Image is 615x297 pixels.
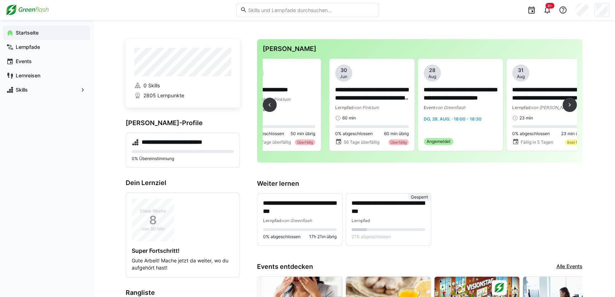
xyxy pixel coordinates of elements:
span: 0% abgeschlossen [263,234,301,240]
span: Aug [517,74,525,80]
div: Überfällig [388,139,409,145]
span: 31 [518,67,524,74]
span: Gesperrt [411,194,428,200]
span: von Greenflash [282,218,312,223]
span: 50 min übrig [291,131,315,137]
a: 0 Skills [134,82,231,89]
a: Alle Events [556,263,583,271]
h3: [PERSON_NAME] [263,45,577,53]
div: Bald fällig [565,139,586,145]
div: Überfällig [295,139,315,145]
span: 0% abgeschlossen [247,131,284,137]
span: Lernpfad [263,218,282,223]
span: von Pinktum [265,97,290,102]
span: von Greenflash [435,105,465,110]
span: 23 min [519,115,533,121]
h3: Dein Lernziel [126,179,240,187]
span: 60 min übrig [384,131,409,137]
p: 0% Übereinstimmung [132,156,234,162]
span: Lernpfad [352,218,370,223]
span: 21% abgeschlossen [352,234,391,240]
span: Event [424,105,435,110]
h3: Rangliste [126,289,240,297]
span: Lernpfad [512,105,531,110]
span: 56 Tage überfällig [255,139,291,145]
span: von [PERSON_NAME] [531,105,574,110]
span: 0 Skills [143,82,160,89]
h3: [PERSON_NAME]-Profile [126,119,240,127]
p: Gute Arbeit! Mache jetzt da weiter, wo du aufgehört hast! [132,257,234,271]
span: Do, 28. Aug. · 16:00 - 16:30 [424,116,482,122]
span: 17h 21m übrig [309,234,337,240]
span: von Pinktum [354,105,379,110]
span: 56 Tage überfällig [343,139,379,145]
span: 0% abgeschlossen [335,131,373,137]
h3: Weiter lernen [257,180,583,188]
span: Aug [428,74,436,80]
span: 9+ [548,4,552,8]
span: Jun [340,74,347,80]
input: Skills und Lernpfade durchsuchen… [247,7,375,13]
h4: Super Fortschritt! [132,247,234,254]
span: 60 min [342,115,356,121]
span: 30 [341,67,347,74]
span: Lernpfad [335,105,354,110]
span: Fällig in 5 Tagen [520,139,553,145]
h3: Events entdecken [257,263,313,271]
span: 28 [429,67,435,74]
span: 2805 Lernpunkte [143,92,184,99]
span: Angemeldet [427,139,450,144]
span: 23 min übrig [561,131,586,137]
span: 0% abgeschlossen [512,131,550,137]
